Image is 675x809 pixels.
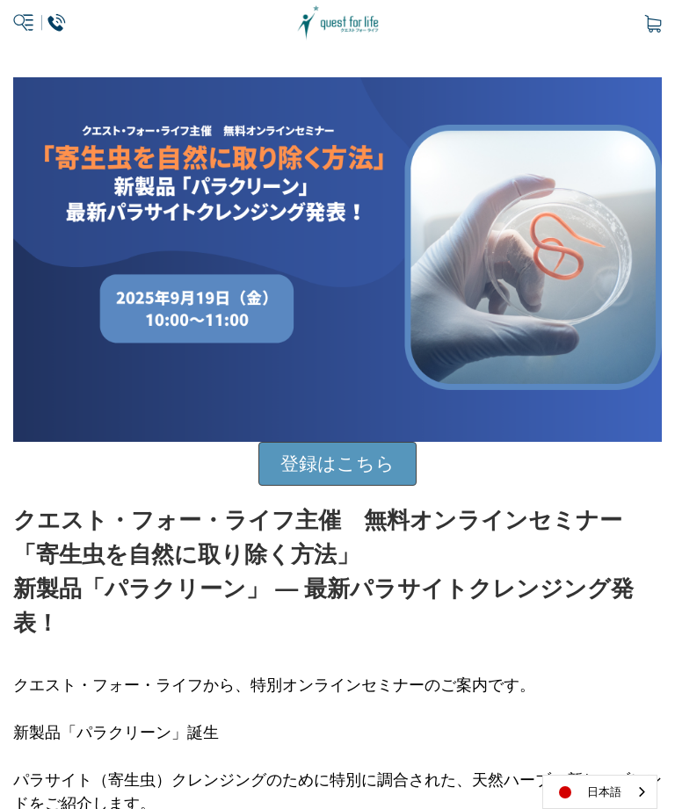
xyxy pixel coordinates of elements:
[542,775,657,809] div: Language
[542,775,657,809] aside: Language selected: 日本語
[13,503,662,640] p: クエスト・フォー・ライフ主催 無料オンラインセミナー 「寄生虫を自然に取り除く方法」 新製品「パラクリーン」 ― 最新パラサイトクレンジング発表！
[13,720,662,744] p: 新製品「パラクリーン」誕生
[543,776,657,808] a: 日本語
[169,4,506,41] a: クエスト・グループ
[258,442,417,486] a: 登録はこちら
[292,4,384,41] img: クエスト・グループ
[13,673,662,697] p: クエスト・フォー・ライフから、特別オンラインセミナーのご案内です。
